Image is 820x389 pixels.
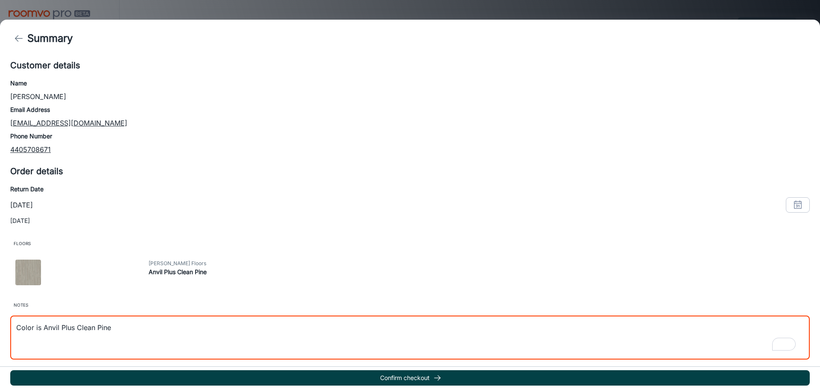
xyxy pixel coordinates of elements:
[10,132,810,141] h6: Phone Number
[149,260,811,267] span: [PERSON_NAME] Floors
[10,59,810,72] h5: Customer details
[10,30,27,47] button: back
[10,236,810,251] span: Floors
[10,145,51,154] a: 4405708671
[10,79,810,88] h6: Name
[10,200,33,210] p: [DATE]
[149,267,811,277] h6: Anvil Plus Clean Pine
[10,297,810,313] span: Notes
[10,105,810,114] h6: Email Address
[10,165,810,178] h5: Order details
[10,119,127,127] a: [EMAIL_ADDRESS][DOMAIN_NAME]
[10,91,810,102] p: [PERSON_NAME]
[16,323,804,352] textarea: To enrich screen reader interactions, please activate Accessibility in Grammarly extension settings
[27,31,73,46] h4: Summary
[15,260,41,285] img: Anvil Plus Clean Pine
[10,184,810,194] h6: Return Date
[10,370,810,386] button: Confirm checkout
[10,216,810,225] p: [DATE]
